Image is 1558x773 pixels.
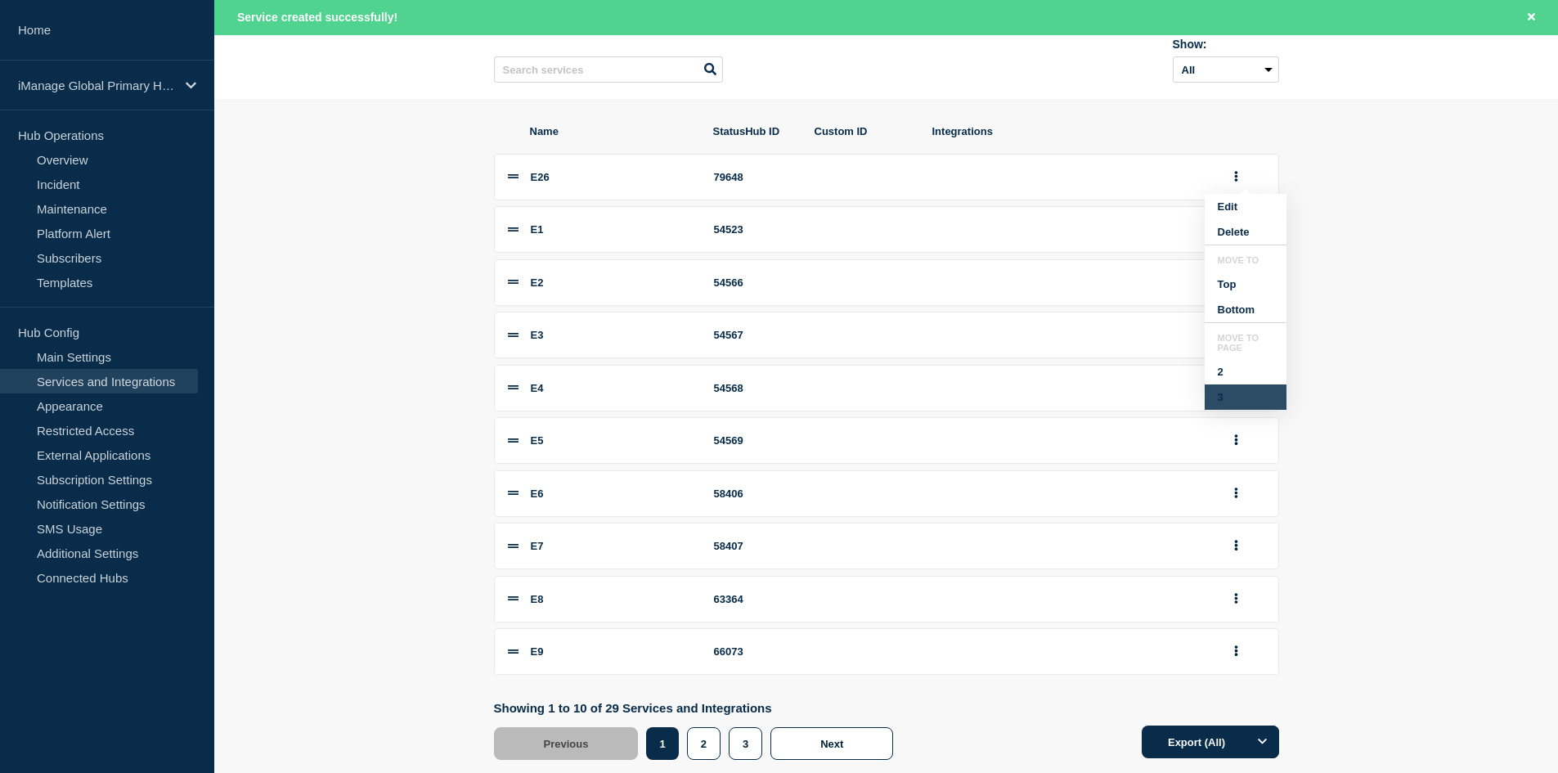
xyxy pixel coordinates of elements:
span: Previous [544,738,589,750]
button: Edit [1205,194,1286,219]
button: group actions [1226,586,1246,612]
div: 54567 [714,329,796,341]
span: Name [530,125,694,137]
span: E4 [531,382,544,394]
div: 58406 [714,488,796,500]
div: 54569 [714,434,796,447]
p: Showing 1 to 10 of 29 Services and Integrations [494,701,902,715]
div: 54568 [714,382,796,394]
div: 54566 [714,276,796,289]
span: Next [820,738,843,750]
span: E3 [531,329,544,341]
span: E6 [531,488,544,500]
span: E5 [531,434,544,447]
button: 1 [646,727,678,760]
div: 79648 [714,171,796,183]
button: 2 [687,727,721,760]
button: group actions [1226,164,1246,190]
button: 3 [729,727,762,760]
span: StatusHub ID [713,125,795,137]
button: group actions [1226,481,1246,506]
button: Export (All) [1142,726,1279,758]
button: group actions [1226,533,1246,559]
button: Delete [1205,219,1286,245]
div: 54523 [714,223,796,236]
span: E8 [531,593,544,605]
button: 3 [1205,384,1286,410]
button: group actions [1226,639,1246,664]
span: Custom ID [815,125,913,137]
div: Show: [1173,38,1279,51]
span: E26 [531,171,550,183]
p: iManage Global Primary Hub [18,79,175,92]
span: E7 [531,540,544,552]
button: Next [770,727,893,760]
li: Move to [1205,255,1286,272]
span: Service created successfully! [237,11,397,24]
select: Archived [1173,56,1279,83]
span: E9 [531,645,544,658]
button: 2 [1205,359,1286,384]
button: Options [1246,726,1279,758]
input: Search services [494,56,723,83]
span: Integrations [932,125,1207,137]
li: Move to page [1205,333,1286,359]
div: 63364 [714,593,796,605]
div: 66073 [714,645,796,658]
button: Bottom [1205,297,1286,322]
button: Close banner [1521,8,1542,27]
button: Previous [494,727,639,760]
button: Top [1205,272,1286,297]
span: E2 [531,276,544,289]
button: group actions [1226,428,1246,453]
span: E1 [531,223,544,236]
div: 58407 [714,540,796,552]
